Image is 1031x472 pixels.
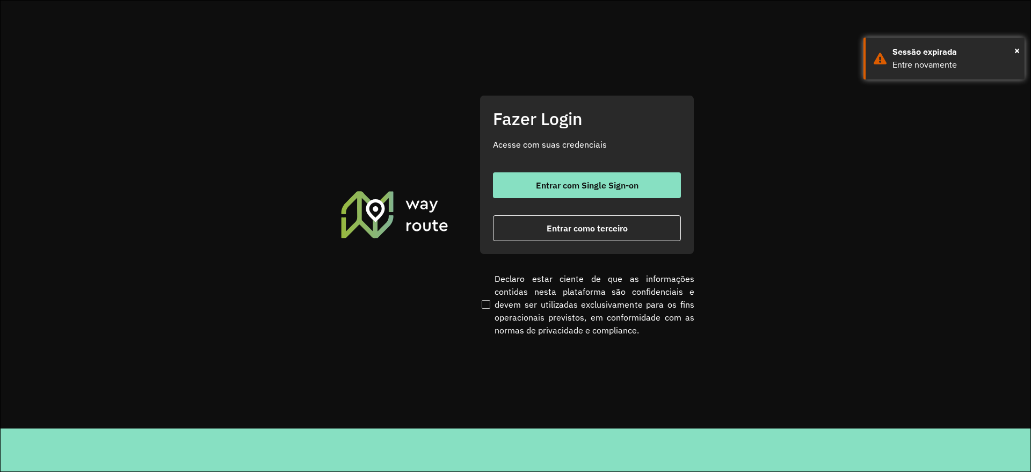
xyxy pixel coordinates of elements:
button: Close [1014,42,1020,59]
label: Declaro estar ciente de que as informações contidas nesta plataforma são confidenciais e devem se... [480,272,694,337]
div: Sessão expirada [892,46,1017,59]
img: Roteirizador AmbevTech [339,190,450,239]
span: Entrar como terceiro [547,224,628,233]
button: button [493,215,681,241]
p: Acesse com suas credenciais [493,138,681,151]
div: Entre novamente [892,59,1017,71]
h2: Fazer Login [493,108,681,129]
span: Entrar com Single Sign-on [536,181,638,190]
span: × [1014,42,1020,59]
button: button [493,172,681,198]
